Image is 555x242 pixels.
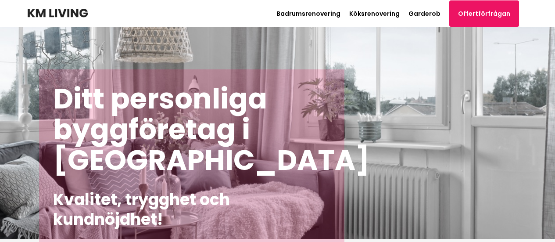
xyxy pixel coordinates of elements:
[276,9,340,18] a: Badrumsrenovering
[449,0,519,27] a: Offertförfrågan
[53,190,331,229] h2: Kvalitet, trygghet och kundnöjdhet!
[53,83,331,176] h1: Ditt personliga byggföretag i [GEOGRAPHIC_DATA]
[408,9,440,18] a: Garderob
[349,9,400,18] a: Köksrenovering
[28,9,88,18] img: KM Living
